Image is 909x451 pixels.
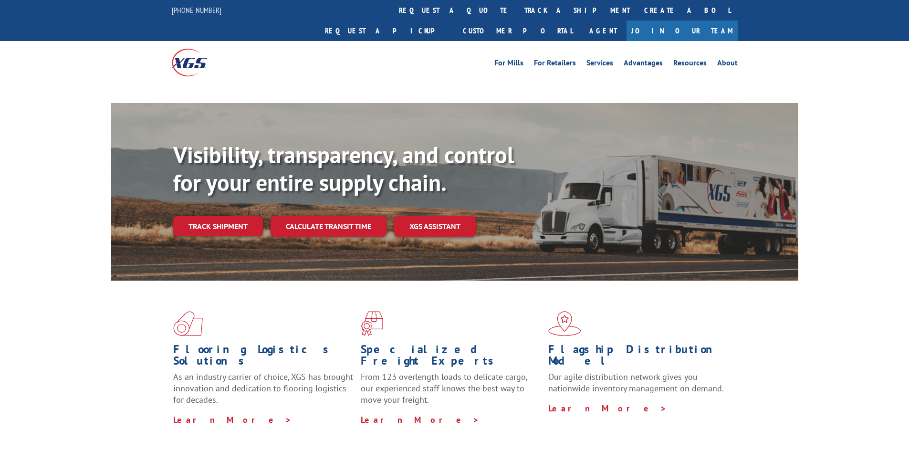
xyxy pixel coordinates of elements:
a: Resources [673,59,707,70]
a: [PHONE_NUMBER] [172,5,221,15]
a: Request a pickup [318,21,456,41]
a: XGS ASSISTANT [394,216,476,237]
a: Track shipment [173,216,263,236]
a: For Mills [494,59,523,70]
a: About [717,59,738,70]
h1: Specialized Freight Experts [361,344,541,371]
img: xgs-icon-flagship-distribution-model-red [548,311,581,336]
a: Join Our Team [627,21,738,41]
a: Calculate transit time [271,216,387,237]
h1: Flooring Logistics Solutions [173,344,354,371]
a: Services [586,59,613,70]
a: Learn More > [173,414,292,425]
a: Customer Portal [456,21,580,41]
a: Learn More > [548,403,667,414]
span: Our agile distribution network gives you nationwide inventory management on demand. [548,371,724,394]
a: For Retailers [534,59,576,70]
b: Visibility, transparency, and control for your entire supply chain. [173,140,514,197]
p: From 123 overlength loads to delicate cargo, our experienced staff knows the best way to move you... [361,371,541,414]
img: xgs-icon-focused-on-flooring-red [361,311,383,336]
h1: Flagship Distribution Model [548,344,729,371]
span: As an industry carrier of choice, XGS has brought innovation and dedication to flooring logistics... [173,371,353,405]
a: Agent [580,21,627,41]
a: Learn More > [361,414,480,425]
img: xgs-icon-total-supply-chain-intelligence-red [173,311,203,336]
a: Advantages [624,59,663,70]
